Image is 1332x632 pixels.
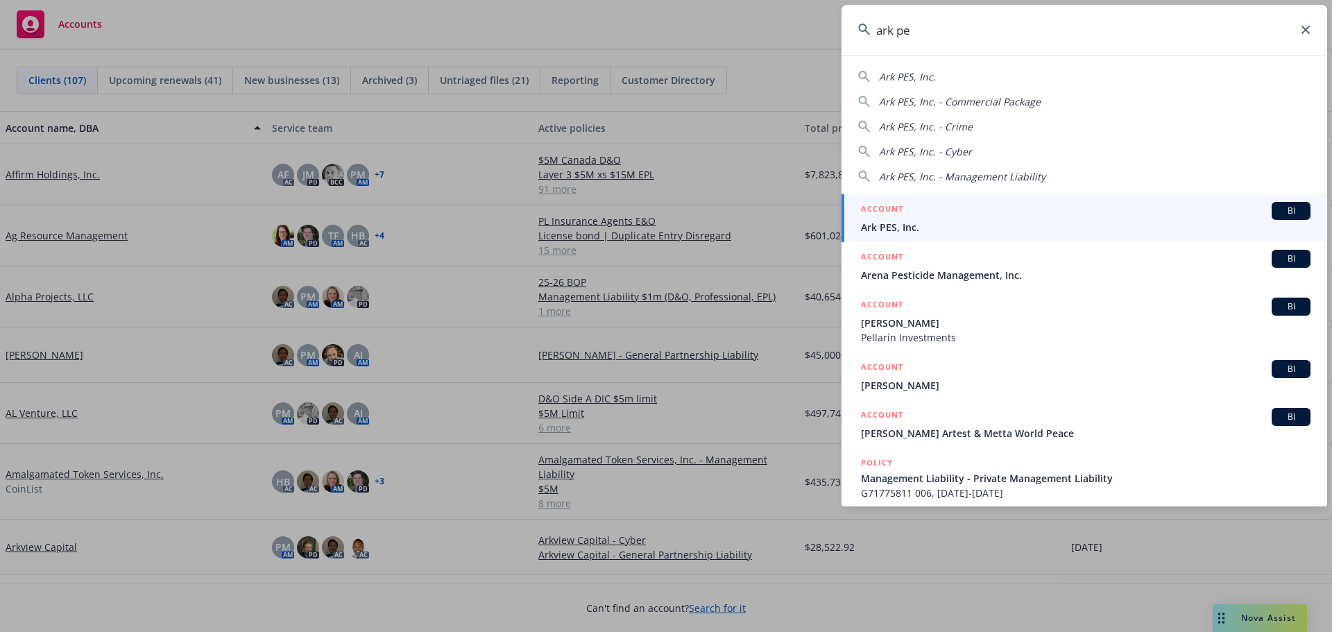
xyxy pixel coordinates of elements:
[861,426,1310,441] span: [PERSON_NAME] Artest & Metta World Peace
[1277,253,1305,265] span: BI
[861,220,1310,234] span: Ark PES, Inc.
[861,471,1310,486] span: Management Liability - Private Management Liability
[861,360,903,377] h5: ACCOUNT
[861,268,1310,282] span: Arena Pesticide Management, Inc.
[1277,300,1305,313] span: BI
[879,170,1045,183] span: Ark PES, Inc. - Management Liability
[861,202,903,219] h5: ACCOUNT
[842,400,1327,448] a: ACCOUNTBI[PERSON_NAME] Artest & Metta World Peace
[861,330,1310,345] span: Pellarin Investments
[1277,411,1305,423] span: BI
[1277,205,1305,217] span: BI
[842,448,1327,508] a: POLICYManagement Liability - Private Management LiabilityG71775811 006, [DATE]-[DATE]
[861,316,1310,330] span: [PERSON_NAME]
[879,70,936,83] span: Ark PES, Inc.
[842,290,1327,352] a: ACCOUNTBI[PERSON_NAME]Pellarin Investments
[842,242,1327,290] a: ACCOUNTBIArena Pesticide Management, Inc.
[879,120,973,133] span: Ark PES, Inc. - Crime
[861,298,903,314] h5: ACCOUNT
[879,145,972,158] span: Ark PES, Inc. - Cyber
[842,352,1327,400] a: ACCOUNTBI[PERSON_NAME]
[842,5,1327,55] input: Search...
[861,456,893,470] h5: POLICY
[879,95,1041,108] span: Ark PES, Inc. - Commercial Package
[842,194,1327,242] a: ACCOUNTBIArk PES, Inc.
[861,486,1310,500] span: G71775811 006, [DATE]-[DATE]
[1277,363,1305,375] span: BI
[861,250,903,266] h5: ACCOUNT
[861,408,903,425] h5: ACCOUNT
[861,378,1310,393] span: [PERSON_NAME]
